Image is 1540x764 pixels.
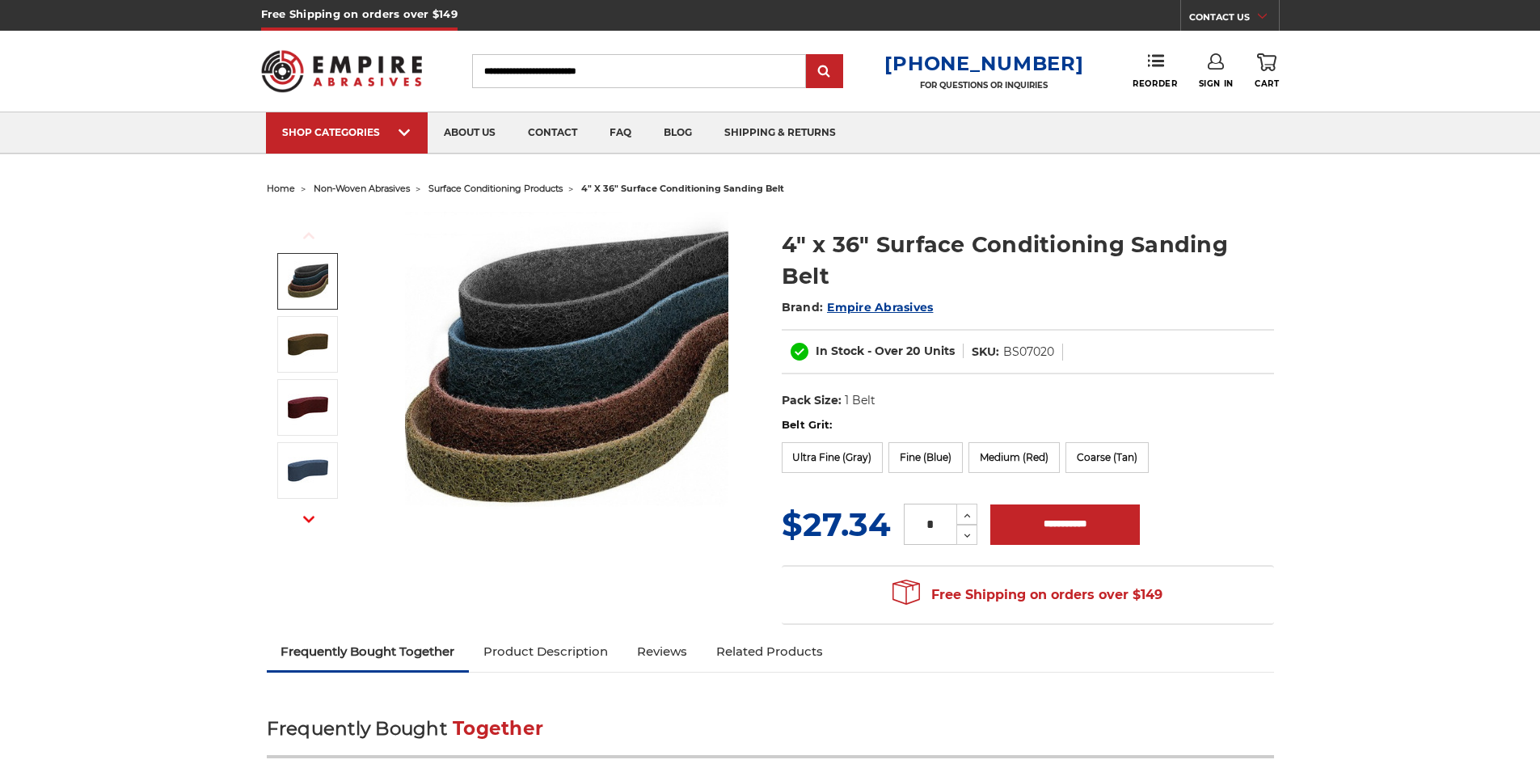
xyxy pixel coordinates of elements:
span: Free Shipping on orders over $149 [892,579,1162,611]
span: In Stock [816,344,864,358]
a: [PHONE_NUMBER] [884,52,1083,75]
a: Frequently Bought Together [267,634,470,669]
a: about us [428,112,512,154]
label: Belt Grit: [782,417,1274,433]
a: Empire Abrasives [827,300,933,314]
a: surface conditioning products [428,183,563,194]
a: Reorder [1133,53,1177,88]
button: Previous [289,218,328,253]
span: Brand: [782,300,824,314]
a: Reviews [622,634,702,669]
a: home [267,183,295,194]
img: 4" x 36" Medium Surface Conditioning Belt [288,387,328,428]
a: Cart [1255,53,1279,89]
a: faq [593,112,648,154]
a: Related Products [702,634,838,669]
span: Together [453,717,543,740]
dt: SKU: [972,344,999,361]
h1: 4" x 36" Surface Conditioning Sanding Belt [782,229,1274,292]
a: blog [648,112,708,154]
img: 4" x 36" Fine Surface Conditioning Belt [288,450,328,491]
div: SHOP CATEGORIES [282,126,411,138]
dd: BS07020 [1003,344,1054,361]
a: CONTACT US [1189,8,1279,31]
a: shipping & returns [708,112,852,154]
img: Empire Abrasives [261,40,423,103]
img: 4"x36" Surface Conditioning Sanding Belts [288,261,328,302]
span: Units [924,344,955,358]
a: non-woven abrasives [314,183,410,194]
span: Sign In [1199,78,1234,89]
span: 20 [906,344,921,358]
img: 4"x36" Surface Conditioning Sanding Belts [405,212,728,534]
button: Next [289,502,328,537]
span: 4" x 36" surface conditioning sanding belt [581,183,784,194]
span: - Over [867,344,903,358]
input: Submit [808,56,841,88]
span: Frequently Bought [267,717,447,740]
span: Cart [1255,78,1279,89]
dt: Pack Size: [782,392,842,409]
dd: 1 Belt [845,392,875,409]
a: contact [512,112,593,154]
span: $27.34 [782,504,891,544]
p: FOR QUESTIONS OR INQUIRIES [884,80,1083,91]
span: Reorder [1133,78,1177,89]
img: 4" x 36" Coarse Surface Conditioning Belt [288,324,328,365]
a: Product Description [469,634,622,669]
